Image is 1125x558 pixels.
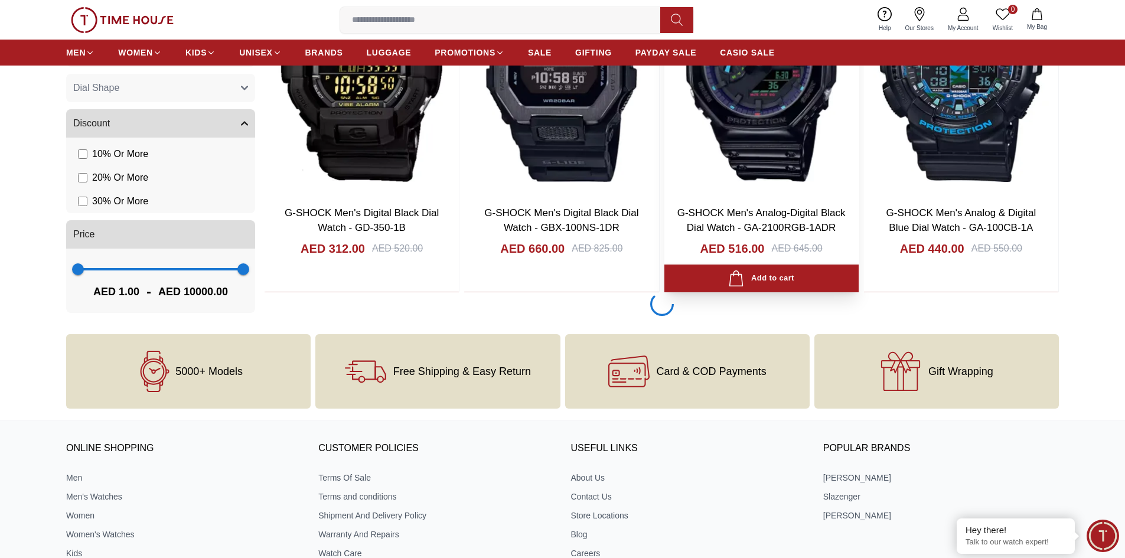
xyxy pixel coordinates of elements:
span: AED 10000.00 [158,283,228,300]
a: CASIO SALE [720,42,775,63]
span: My Account [943,24,983,32]
span: - [139,282,158,301]
span: Dial Shape [73,81,119,95]
a: About Us [571,472,807,484]
span: 30 % Or More [92,194,148,208]
div: Add to cart [728,270,794,286]
a: Blog [571,528,807,540]
span: Gift Wrapping [928,366,993,377]
img: ... [71,7,174,33]
div: Hey there! [966,524,1066,536]
a: G-SHOCK Men's Analog & Digital Blue Dial Watch - GA-100CB-1A [886,207,1036,234]
a: Help [872,5,898,35]
span: KIDS [185,47,207,58]
a: [PERSON_NAME] [823,472,1059,484]
a: Our Stores [898,5,941,35]
h3: CUSTOMER POLICIES [318,440,554,458]
a: SALE [528,42,552,63]
span: 10 % Or More [92,147,148,161]
a: Women's Watches [66,528,302,540]
span: LUGGAGE [367,47,412,58]
a: BRANDS [305,42,343,63]
a: 0Wishlist [986,5,1020,35]
h3: Popular Brands [823,440,1059,458]
button: My Bag [1020,6,1054,34]
a: Shipment And Delivery Policy [318,510,554,521]
h4: AED 312.00 [301,240,365,257]
div: AED 825.00 [572,242,622,256]
span: Help [874,24,896,32]
a: [PERSON_NAME] [823,510,1059,521]
a: Terms and conditions [318,491,554,502]
span: CASIO SALE [720,47,775,58]
h4: AED 440.00 [900,240,964,257]
span: Card & COD Payments [657,366,767,377]
a: WOMEN [118,42,162,63]
button: Price [66,220,255,249]
button: Add to cart [664,265,859,292]
a: KIDS [185,42,216,63]
a: Contact Us [571,491,807,502]
span: AED 1.00 [93,283,139,300]
a: Terms Of Sale [318,472,554,484]
a: Store Locations [571,510,807,521]
a: PAYDAY SALE [635,42,696,63]
a: UNISEX [239,42,281,63]
a: Warranty And Repairs [318,528,554,540]
span: GIFTING [575,47,612,58]
span: 0 [1008,5,1018,14]
button: Discount [66,109,255,138]
h3: USEFUL LINKS [571,440,807,458]
span: Free Shipping & Easy Return [393,366,531,377]
span: SALE [528,47,552,58]
span: PAYDAY SALE [635,47,696,58]
a: PROMOTIONS [435,42,504,63]
a: Men [66,472,302,484]
span: Wishlist [988,24,1018,32]
input: 20% Or More [78,173,87,182]
a: G-SHOCK Men's Digital Black Dial Watch - GD-350-1B [285,207,439,234]
a: G-SHOCK Men's Analog-Digital Black Dial Watch - GA-2100RGB-1ADR [677,207,846,234]
a: LUGGAGE [367,42,412,63]
a: Men's Watches [66,491,302,502]
h3: ONLINE SHOPPING [66,440,302,458]
span: MEN [66,47,86,58]
span: UNISEX [239,47,272,58]
button: Dial Shape [66,74,255,102]
div: AED 520.00 [372,242,423,256]
span: Price [73,227,94,242]
h4: AED 660.00 [500,240,565,257]
a: G-SHOCK Men's Digital Black Dial Watch - GBX-100NS-1DR [484,207,638,234]
input: 10% Or More [78,149,87,159]
span: Our Stores [901,24,938,32]
span: PROMOTIONS [435,47,495,58]
span: Discount [73,116,110,130]
span: My Bag [1022,22,1052,31]
p: Talk to our watch expert! [966,537,1066,547]
div: AED 645.00 [771,242,822,256]
span: BRANDS [305,47,343,58]
div: AED 550.00 [971,242,1022,256]
span: 20 % Or More [92,171,148,185]
span: WOMEN [118,47,153,58]
a: GIFTING [575,42,612,63]
input: 30% Or More [78,197,87,206]
div: Chat Widget [1087,520,1119,552]
a: MEN [66,42,94,63]
a: Women [66,510,302,521]
a: Slazenger [823,491,1059,502]
h4: AED 516.00 [700,240,765,257]
span: 5000+ Models [175,366,243,377]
